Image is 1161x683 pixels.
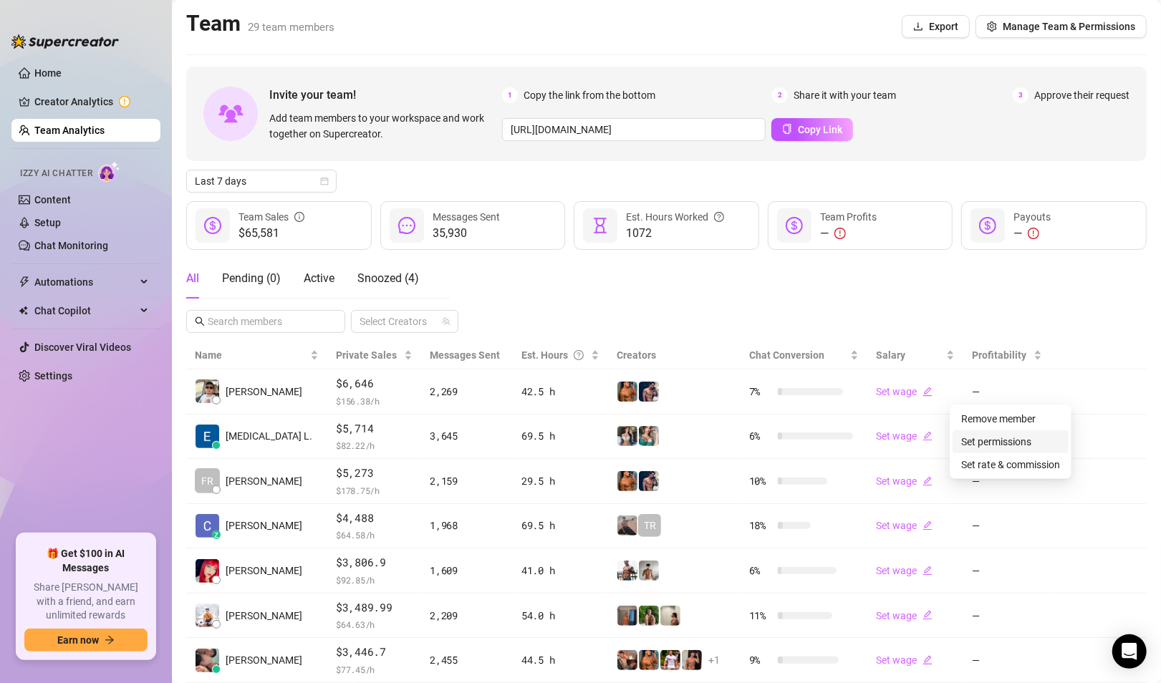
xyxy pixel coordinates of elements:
span: 6 % [749,563,772,578]
span: [PERSON_NAME] [226,608,302,624]
a: Set rate & commission [961,459,1060,470]
span: dollar-circle [204,217,221,234]
span: Salary [876,349,905,361]
div: Open Intercom Messenger [1112,634,1147,669]
img: JUSTIN [617,561,637,581]
span: Earn now [57,634,99,646]
span: edit [922,610,933,620]
a: Remove member [961,413,1036,425]
a: Discover Viral Videos [34,341,131,353]
span: Payouts [1013,211,1051,223]
span: Export [929,21,958,32]
span: download [913,21,923,32]
td: — [963,459,1051,504]
a: Setup [34,217,61,228]
img: aussieboy_j [639,561,659,581]
div: — [820,225,877,242]
span: thunderbolt [19,276,30,288]
span: 🎁 Get $100 in AI Messages [24,547,148,575]
div: Pending ( 0 ) [222,270,281,287]
span: Private Sales [336,349,397,361]
a: Set wageedit [876,520,933,531]
span: copy [782,124,792,134]
a: Home [34,67,62,79]
a: Creator Analytics exclamation-circle [34,90,149,113]
img: JG [639,650,659,670]
span: hourglass [592,217,609,234]
span: edit [922,476,933,486]
span: Snoozed ( 4 ) [357,271,419,285]
span: + 1 [708,652,720,668]
div: 69.5 h [521,518,599,533]
span: dollar-circle [979,217,996,234]
span: $5,714 [336,420,413,437]
span: Team Profits [820,211,877,223]
span: Profitability [972,349,1026,361]
span: Name [195,347,307,363]
a: Set wageedit [876,654,933,666]
td: — [963,638,1051,683]
img: AI Chatter [98,161,120,182]
td: — [963,369,1051,415]
img: Nathaniel [639,606,659,626]
img: Chat Copilot [19,306,28,316]
div: Est. Hours [521,347,588,363]
span: [PERSON_NAME] [226,384,302,399]
span: [PERSON_NAME] [226,563,302,578]
a: Set wageedit [876,386,933,397]
div: z [212,531,221,539]
span: FR [201,473,213,489]
span: 35,930 [433,225,500,242]
img: Zaddy [639,426,659,446]
img: Wayne [617,606,637,626]
span: [MEDICAL_DATA] L. [226,428,312,444]
span: team [442,317,451,326]
span: [PERSON_NAME] [226,518,302,533]
span: Copy Link [798,124,842,135]
img: Ralphy [660,606,680,626]
div: 2,209 [430,608,504,624]
span: 2 [772,87,788,103]
input: Search members [208,314,325,329]
span: Active [304,271,334,285]
img: Axel [639,471,659,491]
span: $65,581 [239,225,304,242]
img: JG [617,382,637,402]
img: Axel [639,382,659,402]
span: info-circle [294,209,304,225]
span: 3 [1013,87,1028,103]
span: Manage Team & Permissions [1003,21,1135,32]
span: edit [922,566,933,576]
th: Name [186,341,327,369]
span: $3,446.7 [336,644,413,661]
div: 54.0 h [521,608,599,624]
span: Messages Sent [433,211,500,223]
span: Chat Copilot [34,299,136,322]
div: 1,968 [430,518,504,533]
img: Charmaine Javil… [196,514,219,538]
td: — [963,504,1051,549]
span: $ 64.58 /h [336,528,413,542]
span: 1072 [626,225,724,242]
div: 2,269 [430,384,504,399]
span: edit [922,655,933,665]
span: setting [987,21,997,32]
span: Last 7 days [195,170,328,192]
span: $6,646 [336,375,413,392]
span: exclamation-circle [1028,228,1039,239]
span: [PERSON_NAME] [226,473,302,489]
img: JG [617,471,637,491]
span: dollar-circle [786,217,803,234]
img: Jayson Roa [196,604,219,627]
span: 18 % [749,518,772,533]
img: LC [617,515,637,536]
a: Set wageedit [876,475,933,487]
span: 7 % [749,384,772,399]
span: $4,488 [336,510,413,527]
div: 42.5 h [521,384,599,399]
span: Automations [34,271,136,294]
h2: Team [186,10,334,37]
img: Regine Ore [196,649,219,672]
span: question-circle [714,209,724,225]
span: Share [PERSON_NAME] with a friend, and earn unlimited rewards [24,581,148,623]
